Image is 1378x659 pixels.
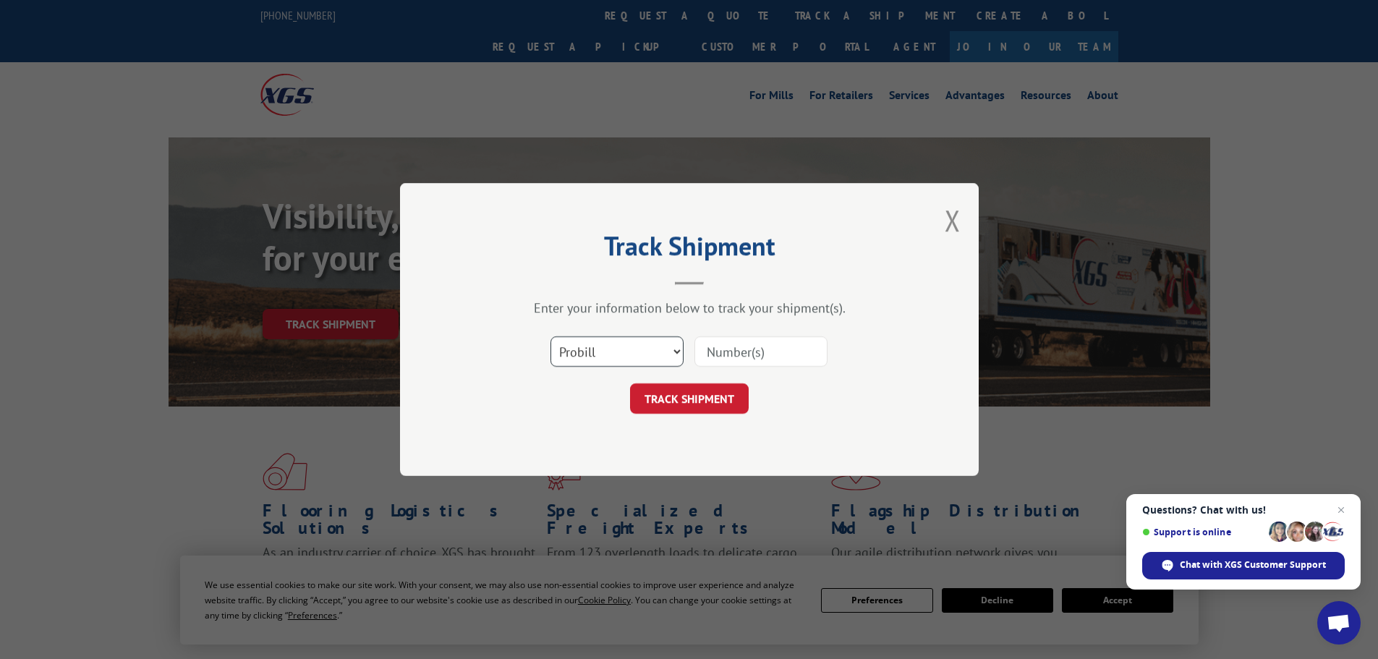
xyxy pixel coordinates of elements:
[472,299,906,316] div: Enter your information below to track your shipment(s).
[630,383,749,414] button: TRACK SHIPMENT
[1142,504,1345,516] span: Questions? Chat with us!
[1180,558,1326,571] span: Chat with XGS Customer Support
[1142,552,1345,579] div: Chat with XGS Customer Support
[1142,527,1264,537] span: Support is online
[1317,601,1361,645] div: Open chat
[1332,501,1350,519] span: Close chat
[694,336,828,367] input: Number(s)
[945,201,961,239] button: Close modal
[472,236,906,263] h2: Track Shipment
